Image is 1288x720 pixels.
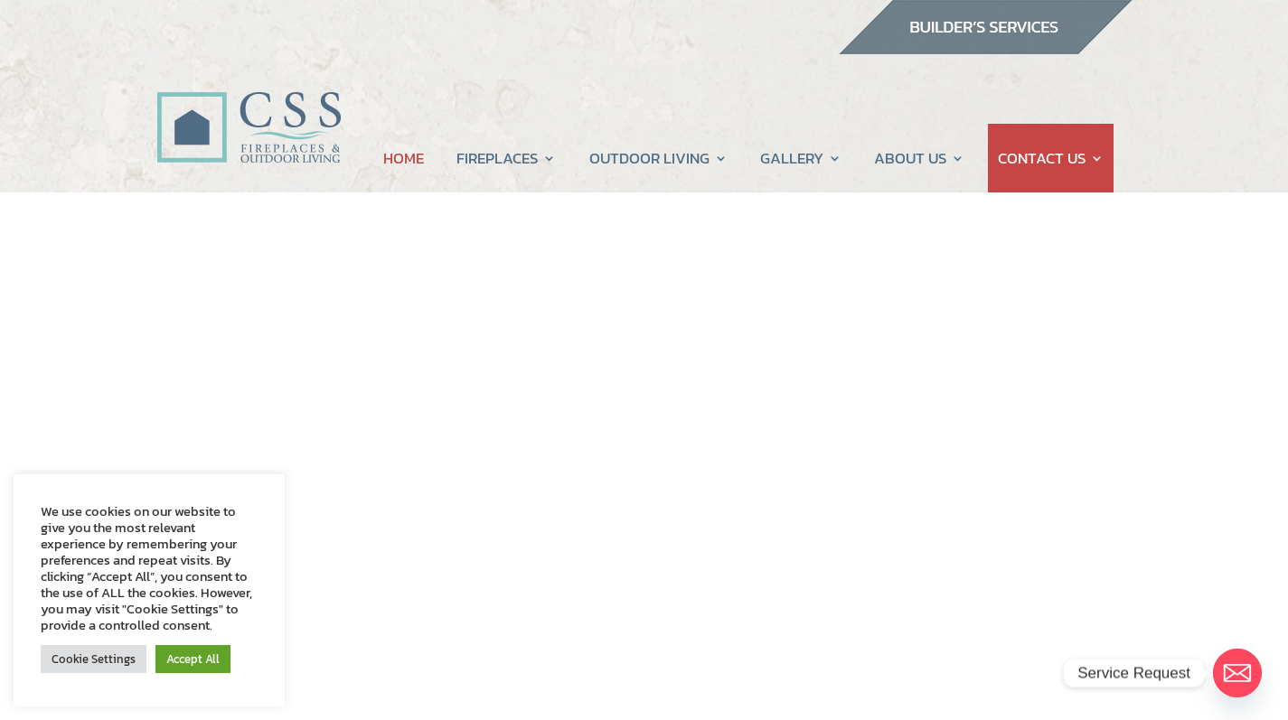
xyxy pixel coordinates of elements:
a: builder services construction supply [838,37,1133,61]
a: GALLERY [760,124,841,192]
a: FIREPLACES [456,124,556,192]
div: We use cookies on our website to give you the most relevant experience by remembering your prefer... [41,503,258,633]
a: HOME [383,124,424,192]
img: CSS Fireplaces & Outdoor Living (Formerly Construction Solutions & Supply)- Jacksonville Ormond B... [156,42,341,173]
a: Email [1213,649,1262,697]
a: Cookie Settings [41,645,146,673]
a: Accept All [155,645,230,673]
a: ABOUT US [874,124,964,192]
a: CONTACT US [998,124,1104,192]
a: OUTDOOR LIVING [589,124,728,192]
